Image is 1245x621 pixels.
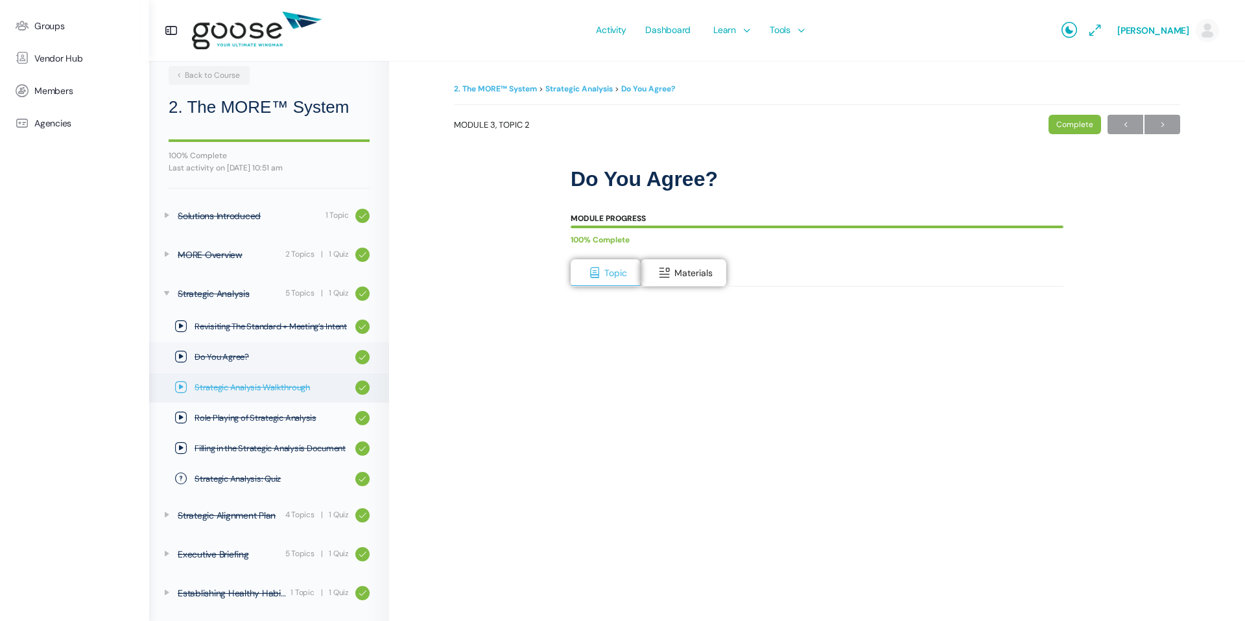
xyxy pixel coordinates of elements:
[321,287,323,299] span: |
[321,509,323,521] span: |
[6,42,143,75] a: Vendor Hub
[195,412,349,425] span: Role Playing of Strategic Analysis
[178,508,281,522] div: Strategic Alignment Plan
[321,548,323,560] span: |
[178,547,281,561] div: Executive Briefing
[178,248,281,262] div: MORE Overview
[175,70,240,80] span: Back to Course
[604,267,627,279] span: Topic
[149,312,389,342] a: Revisiting The Standard + Meeting’s Intent
[149,576,389,611] a: Establishing Healthy Habits 1 Topic | 1 Quiz
[329,287,349,299] div: 1 Quiz
[169,152,370,159] div: 100% Complete
[321,587,323,599] span: |
[454,121,529,129] span: Module 3, Topic 2
[1144,116,1180,134] span: →
[169,164,370,172] div: Last activity on [DATE] 10:51 am
[34,21,65,32] span: Groups
[178,287,281,301] div: Strategic Analysis
[6,75,143,107] a: Members
[1108,115,1143,134] a: ←Previous
[1144,115,1180,134] a: Next→
[195,320,349,333] span: Revisiting The Standard + Meeting’s Intent
[1108,116,1143,134] span: ←
[178,586,287,600] div: Establishing Healthy Habits
[149,434,389,463] a: Filling in the Strategic Analysis Document
[290,587,314,599] div: 1 Topic
[571,215,646,222] div: Module Progress
[329,587,349,599] div: 1 Quiz
[195,442,349,455] span: Filling in the Strategic Analysis Document
[1180,559,1245,621] iframe: Chat Widget
[285,548,314,560] div: 5 Topics
[674,267,713,279] span: Materials
[149,342,389,372] a: Do You Agree?
[195,351,349,364] span: Do You Agree?
[329,509,349,521] div: 1 Quiz
[285,509,314,521] div: 4 Topics
[149,464,389,494] a: Strategic Analysis: Quiz
[149,276,389,311] a: Strategic Analysis 5 Topics | 1 Quiz
[169,95,370,120] h2: 2. The MORE™ System
[1049,115,1101,134] div: Complete
[571,231,1050,249] div: 100% Complete
[6,10,143,42] a: Groups
[454,84,537,94] a: 2. The MORE™ System
[545,84,613,94] a: Strategic Analysis
[149,537,389,572] a: Executive Briefing 5 Topics | 1 Quiz
[149,373,389,403] a: Strategic Analysis Walkthrough
[321,248,323,261] span: |
[329,248,349,261] div: 1 Quiz
[6,107,143,139] a: Agencies
[195,473,349,486] span: Strategic Analysis: Quiz
[149,498,389,533] a: Strategic Alignment Plan 4 Topics | 1 Quiz
[329,548,349,560] div: 1 Quiz
[169,66,250,85] a: Back to Course
[1117,25,1189,36] span: [PERSON_NAME]
[621,84,675,94] a: Do You Agree?
[571,167,1063,191] h1: Do You Agree?
[149,403,389,433] a: Role Playing of Strategic Analysis
[34,86,73,97] span: Members
[285,287,314,299] div: 5 Topics
[34,118,71,129] span: Agencies
[285,248,314,261] div: 2 Topics
[178,209,322,223] div: Solutions Introduced
[149,198,389,233] a: Solutions Introduced 1 Topic
[149,237,389,272] a: MORE Overview 2 Topics | 1 Quiz
[195,381,349,394] span: Strategic Analysis Walkthrough
[326,209,349,222] div: 1 Topic
[34,53,83,64] span: Vendor Hub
